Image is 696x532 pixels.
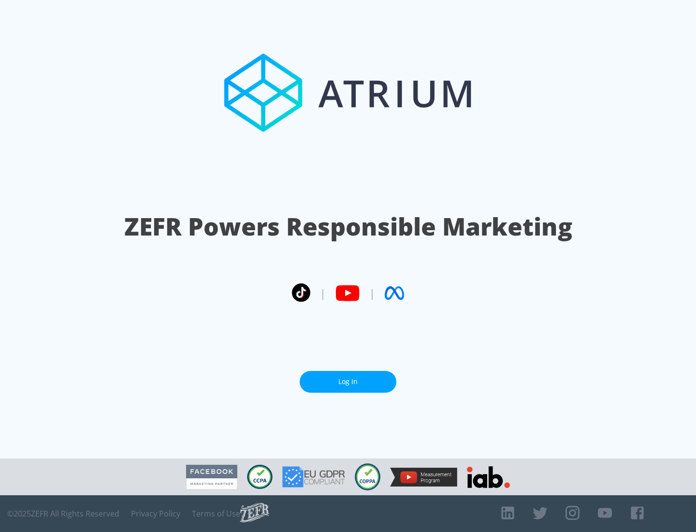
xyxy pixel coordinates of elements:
a: Log In [300,371,396,393]
img: COPPA Compliant [355,463,380,490]
h1: ZEFR Powers Responsible Marketing [124,210,572,243]
span: | [369,286,375,300]
span: © 2025 ZEFR All Rights Reserved [7,509,119,518]
a: Privacy Policy [131,509,180,518]
img: GDPR Compliant [282,466,345,488]
img: YouTube Measurement Program [390,468,457,487]
img: CCPA Compliant [247,465,273,489]
img: IAB [467,466,510,488]
img: Facebook Marketing Partner [186,465,237,489]
a: Terms of Use [192,509,240,518]
span: | [320,286,326,300]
